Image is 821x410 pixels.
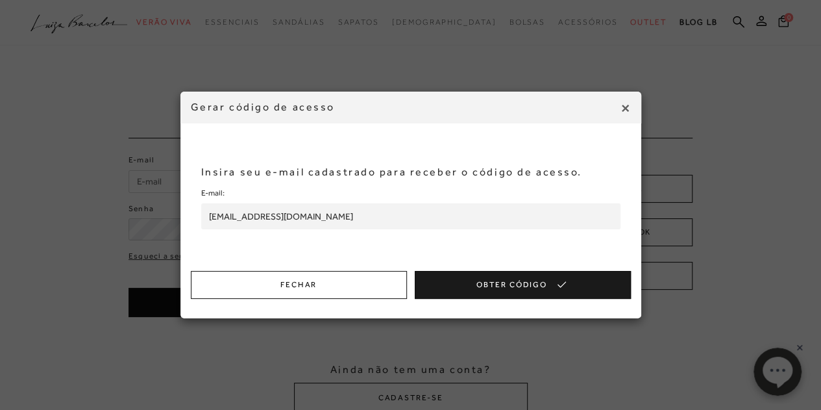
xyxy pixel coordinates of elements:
input: Informe o seu e-mail [201,203,620,229]
button: Obter Código [415,271,631,299]
h4: Gerar código de acesso [191,100,631,114]
button: Fechar [191,271,407,299]
label: E-mail: [201,186,225,200]
p: Insira seu e-mail cadastrado para receber o código de acesso. [201,165,620,179]
span: × [620,96,631,120]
